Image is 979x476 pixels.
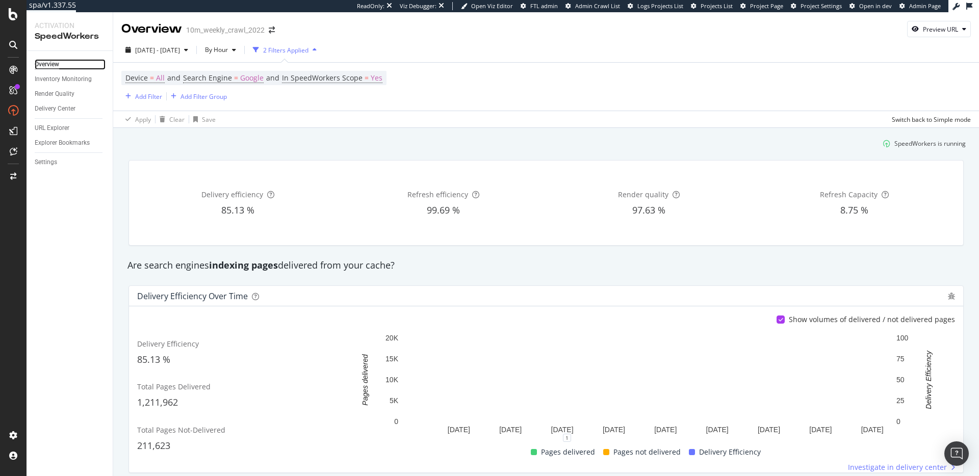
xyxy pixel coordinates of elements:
[249,42,321,58] button: 2 Filters Applied
[137,382,211,391] span: Total Pages Delivered
[701,2,733,10] span: Projects List
[137,439,170,452] span: 211,623
[899,2,941,10] a: Admin Page
[269,27,275,34] div: arrow-right-arrow-left
[365,73,369,83] span: =
[691,2,733,10] a: Projects List
[240,71,264,85] span: Google
[137,291,248,301] div: Delivery Efficiency over time
[603,426,625,434] text: [DATE]
[371,71,382,85] span: Yes
[35,123,106,134] a: URL Explorer
[35,31,105,42] div: SpeedWorkers
[35,74,92,85] div: Inventory Monitoring
[209,259,278,271] strong: indexing pages
[385,376,399,384] text: 10K
[125,73,148,83] span: Device
[541,446,595,458] span: Pages delivered
[563,434,571,442] div: 1
[156,71,165,85] span: All
[551,426,574,434] text: [DATE]
[137,425,225,435] span: Total Pages Not-Delivered
[848,462,947,472] span: Investigate in delivery center
[201,42,240,58] button: By Hour
[167,90,227,102] button: Add Filter Group
[135,115,151,124] div: Apply
[448,426,470,434] text: [DATE]
[892,115,971,124] div: Switch back to Simple mode
[859,2,892,10] span: Open in dev
[35,89,106,99] a: Render Quality
[357,2,384,10] div: ReadOnly:
[35,89,74,99] div: Render Quality
[565,2,620,10] a: Admin Crawl List
[758,426,780,434] text: [DATE]
[263,46,308,55] div: 2 Filters Applied
[121,20,182,38] div: Overview
[894,139,966,148] div: SpeedWorkers is running
[345,333,949,438] svg: A chart.
[150,73,154,83] span: =
[706,426,729,434] text: [DATE]
[820,190,878,199] span: Refresh Capacity
[809,426,832,434] text: [DATE]
[35,123,69,134] div: URL Explorer
[35,20,105,31] div: Activation
[137,353,170,365] span: 85.13 %
[181,92,227,101] div: Add Filter Group
[907,21,971,37] button: Preview URL
[427,204,460,216] span: 99.69 %
[499,426,522,434] text: [DATE]
[183,73,232,83] span: Search Engine
[186,25,265,35] div: 10m_weekly_crawl_2022
[135,46,180,55] span: [DATE] - [DATE]
[849,2,892,10] a: Open in dev
[35,138,106,148] a: Explorer Bookmarks
[169,115,185,124] div: Clear
[189,111,216,127] button: Save
[888,111,971,127] button: Switch back to Simple mode
[394,418,398,426] text: 0
[575,2,620,10] span: Admin Crawl List
[791,2,842,10] a: Project Settings
[632,204,665,216] span: 97.63 %
[896,355,905,363] text: 75
[121,111,151,127] button: Apply
[923,25,958,34] div: Preview URL
[234,73,238,83] span: =
[848,462,955,472] a: Investigate in delivery center
[948,293,955,300] div: bug
[35,59,59,70] div: Overview
[167,73,181,83] span: and
[121,90,162,102] button: Add Filter
[471,2,513,10] span: Open Viz Editor
[909,2,941,10] span: Admin Page
[896,334,909,342] text: 100
[461,2,513,10] a: Open Viz Editor
[202,115,216,124] div: Save
[135,92,162,101] div: Add Filter
[35,59,106,70] a: Overview
[282,73,363,83] span: In SpeedWorkers Scope
[156,111,185,127] button: Clear
[896,397,905,405] text: 25
[400,2,436,10] div: Viz Debugger:
[122,259,970,272] div: Are search engines delivered from your cache?
[613,446,681,458] span: Pages not delivered
[390,397,399,405] text: 5K
[628,2,683,10] a: Logs Projects List
[221,204,254,216] span: 85.13 %
[35,74,106,85] a: Inventory Monitoring
[521,2,558,10] a: FTL admin
[137,339,199,349] span: Delivery Efficiency
[35,103,106,114] a: Delivery Center
[137,396,178,408] span: 1,211,962
[924,350,933,409] text: Delivery Efficiency
[740,2,783,10] a: Project Page
[385,334,399,342] text: 20K
[944,441,969,466] div: Open Intercom Messenger
[121,42,192,58] button: [DATE] - [DATE]
[801,2,842,10] span: Project Settings
[861,426,884,434] text: [DATE]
